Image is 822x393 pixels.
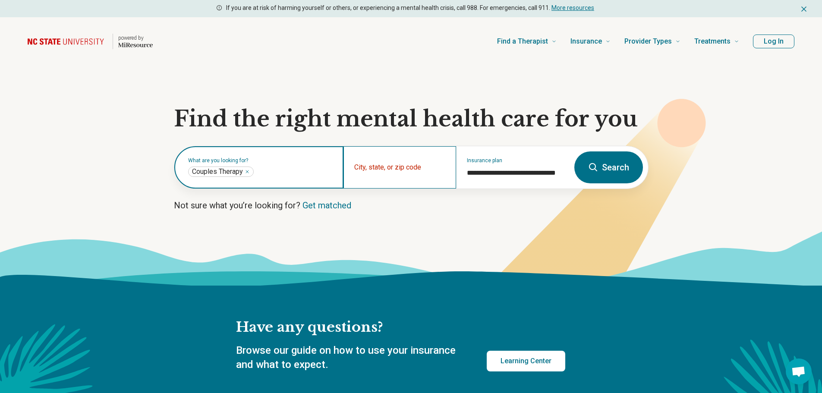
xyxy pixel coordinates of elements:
[174,199,649,211] p: Not sure what you’re looking for?
[694,24,739,59] a: Treatments
[497,35,548,47] span: Find a Therapist
[624,24,680,59] a: Provider Types
[236,318,565,336] h2: Have any questions?
[236,343,466,372] p: Browse our guide on how to use your insurance and what to expect.
[574,151,643,183] button: Search
[245,169,250,174] button: Couples Therapy
[28,28,153,55] a: Home page
[800,3,808,14] button: Dismiss
[786,358,812,384] div: Open chat
[118,35,153,41] p: powered by
[188,158,333,163] label: What are you looking for?
[487,351,565,371] a: Learning Center
[226,3,594,13] p: If you are at risk of harming yourself or others, or experiencing a mental health crisis, call 98...
[624,35,672,47] span: Provider Types
[302,200,351,211] a: Get matched
[551,4,594,11] a: More resources
[192,167,243,176] span: Couples Therapy
[753,35,794,48] button: Log In
[694,35,731,47] span: Treatments
[188,167,254,177] div: Couples Therapy
[570,24,611,59] a: Insurance
[497,24,557,59] a: Find a Therapist
[570,35,602,47] span: Insurance
[174,106,649,132] h1: Find the right mental health care for you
